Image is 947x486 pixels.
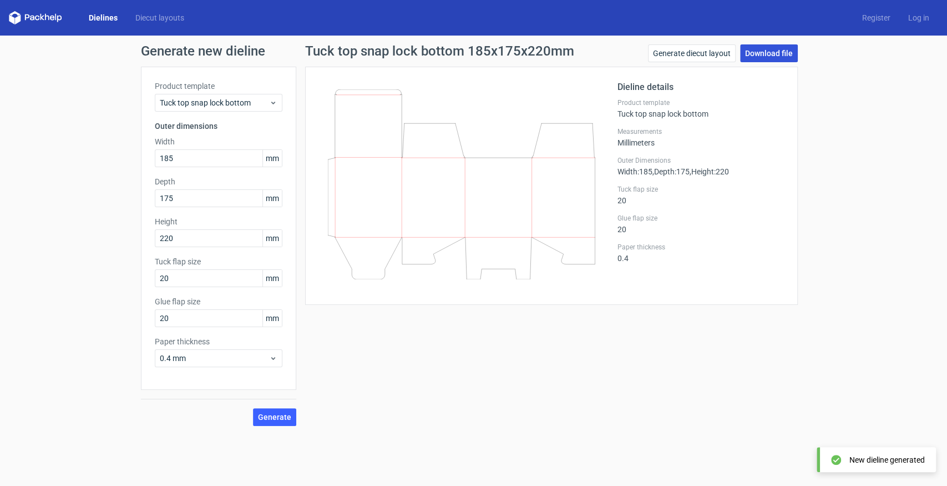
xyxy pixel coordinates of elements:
[617,243,784,252] label: Paper thickness
[160,353,269,364] span: 0.4 mm
[258,413,291,421] span: Generate
[126,12,193,23] a: Diecut layouts
[617,156,784,165] label: Outer Dimensions
[155,121,282,132] h3: Outer dimensions
[617,81,784,94] h2: Dieline details
[160,97,269,108] span: Tuck top snap lock bottom
[155,296,282,307] label: Glue flap size
[155,176,282,187] label: Depth
[155,136,282,147] label: Width
[849,454,925,465] div: New dieline generated
[617,185,784,205] div: 20
[80,12,126,23] a: Dielines
[617,167,652,176] span: Width : 185
[617,98,784,107] label: Product template
[740,44,798,62] a: Download file
[305,44,574,58] h1: Tuck top snap lock bottom 185x175x220mm
[617,243,784,263] div: 0.4
[262,270,282,287] span: mm
[141,44,807,58] h1: Generate new dieline
[262,310,282,327] span: mm
[899,12,938,23] a: Log in
[652,167,690,176] span: , Depth : 175
[648,44,736,62] a: Generate diecut layout
[617,127,784,136] label: Measurements
[155,256,282,267] label: Tuck flap size
[617,185,784,194] label: Tuck flap size
[853,12,899,23] a: Register
[253,408,296,426] button: Generate
[617,127,784,147] div: Millimeters
[155,216,282,227] label: Height
[617,214,784,223] label: Glue flap size
[262,190,282,207] span: mm
[155,336,282,347] label: Paper thickness
[690,167,729,176] span: , Height : 220
[262,230,282,247] span: mm
[617,98,784,118] div: Tuck top snap lock bottom
[617,214,784,234] div: 20
[155,81,282,92] label: Product template
[262,150,282,167] span: mm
